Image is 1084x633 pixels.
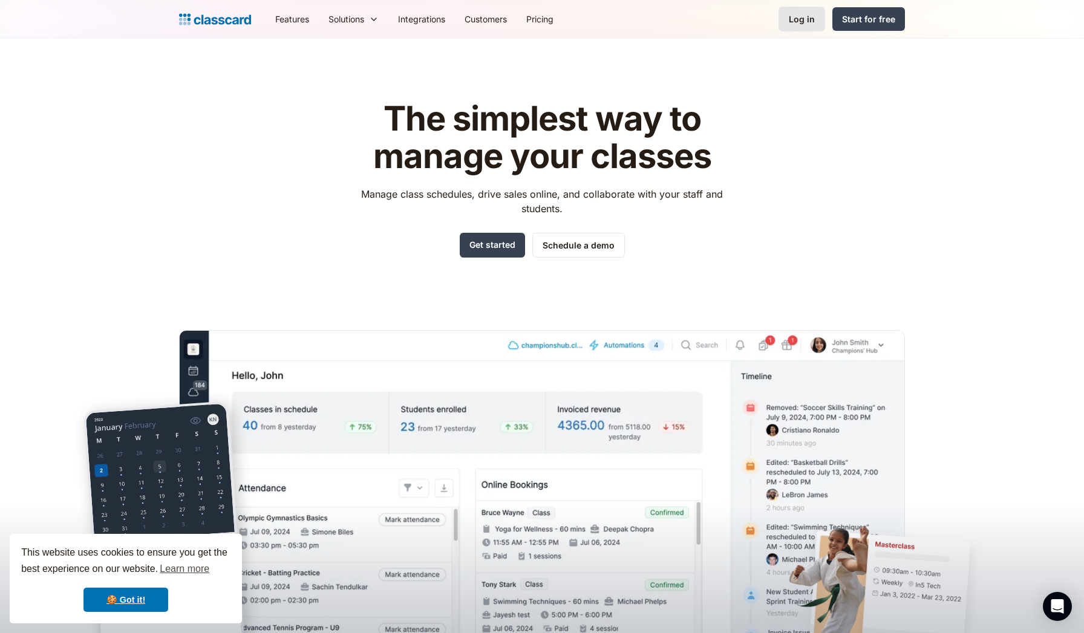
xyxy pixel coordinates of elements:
a: Features [266,5,319,33]
div: Log in [789,13,815,25]
a: learn more about cookies [158,560,211,578]
div: Solutions [328,13,364,25]
div: Open Intercom Messenger [1043,592,1072,621]
a: Get started [460,233,525,258]
div: Start for free [842,13,895,25]
p: Manage class schedules, drive sales online, and collaborate with your staff and students. [350,187,734,216]
div: Solutions [319,5,388,33]
div: cookieconsent [10,534,242,623]
a: Log in [779,7,825,31]
a: Integrations [388,5,455,33]
a: Start for free [832,7,905,31]
h1: The simplest way to manage your classes [350,100,734,175]
a: dismiss cookie message [83,588,168,612]
a: Schedule a demo [532,233,625,258]
a: Logo [179,11,251,28]
a: Customers [455,5,517,33]
a: Pricing [517,5,563,33]
span: This website uses cookies to ensure you get the best experience on our website. [21,545,230,578]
